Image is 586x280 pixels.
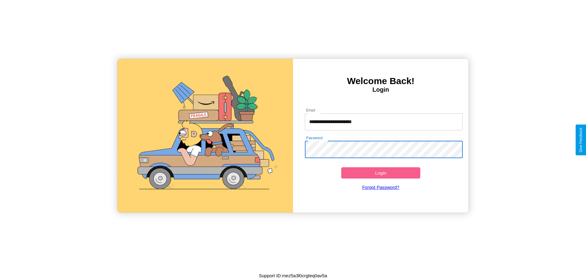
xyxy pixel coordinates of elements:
[341,167,420,179] button: Login
[302,179,460,196] a: Forgot Password?
[306,108,316,113] label: Email
[293,86,468,93] h4: Login
[306,135,322,140] label: Password
[293,76,468,86] h3: Welcome Back!
[118,59,293,213] img: gif
[259,271,327,280] p: Support ID: mez5a3l0crgteq0av5a
[579,128,583,152] div: Give Feedback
